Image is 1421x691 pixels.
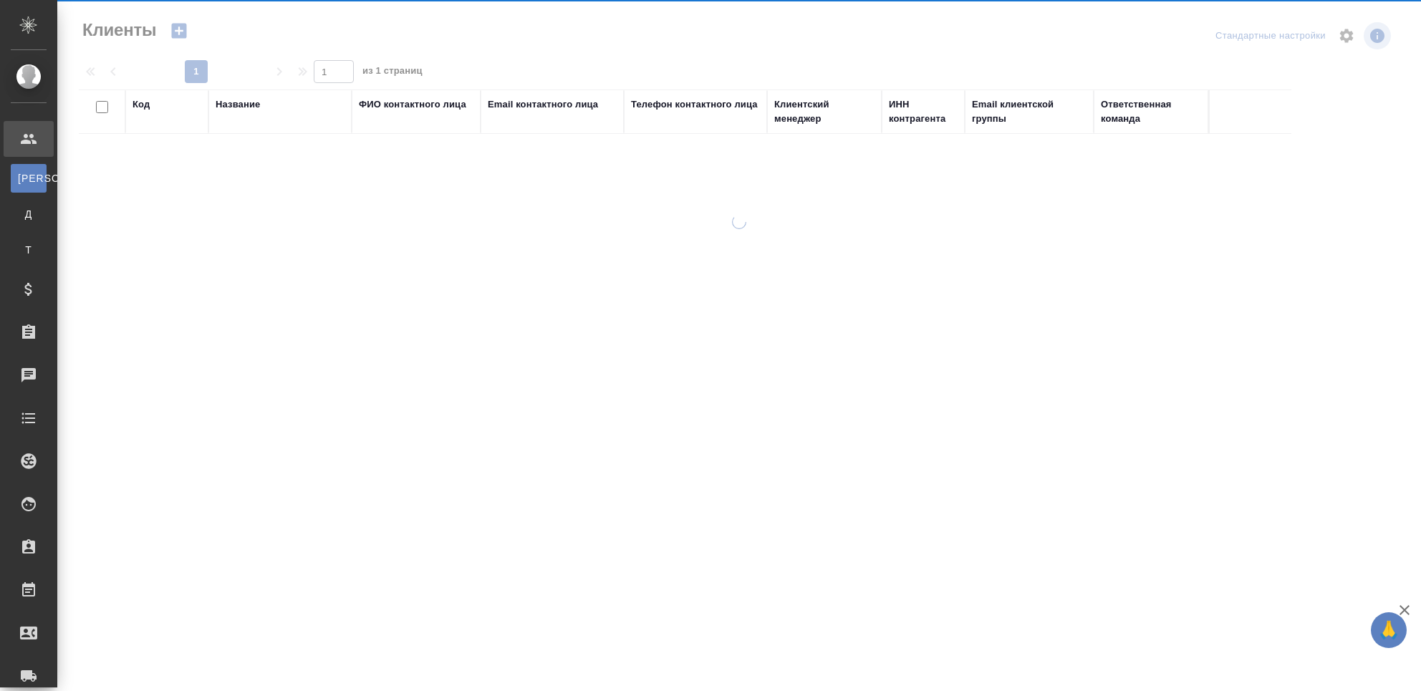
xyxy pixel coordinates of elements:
[1371,612,1407,648] button: 🙏
[18,207,39,221] span: Д
[889,97,958,126] div: ИНН контрагента
[216,97,260,112] div: Название
[11,200,47,228] a: Д
[631,97,758,112] div: Телефон контактного лица
[11,236,47,264] a: Т
[18,171,39,185] span: [PERSON_NAME]
[133,97,150,112] div: Код
[11,164,47,193] a: [PERSON_NAME]
[1101,97,1201,126] div: Ответственная команда
[972,97,1087,126] div: Email клиентской группы
[1377,615,1401,645] span: 🙏
[774,97,875,126] div: Клиентский менеджер
[488,97,598,112] div: Email контактного лица
[359,97,466,112] div: ФИО контактного лица
[18,243,39,257] span: Т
